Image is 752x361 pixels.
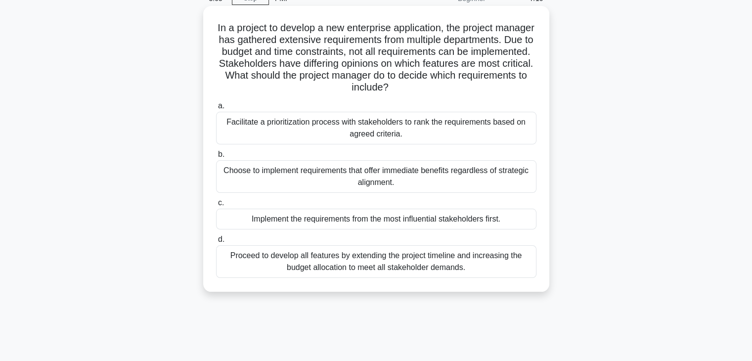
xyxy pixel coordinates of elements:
span: c. [218,198,224,207]
div: Choose to implement requirements that offer immediate benefits regardless of strategic alignment. [216,160,536,193]
span: a. [218,101,224,110]
span: d. [218,235,224,243]
h5: In a project to develop a new enterprise application, the project manager has gathered extensive ... [215,22,537,94]
div: Proceed to develop all features by extending the project timeline and increasing the budget alloc... [216,245,536,278]
div: Facilitate a prioritization process with stakeholders to rank the requirements based on agreed cr... [216,112,536,144]
div: Implement the requirements from the most influential stakeholders first. [216,209,536,229]
span: b. [218,150,224,158]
